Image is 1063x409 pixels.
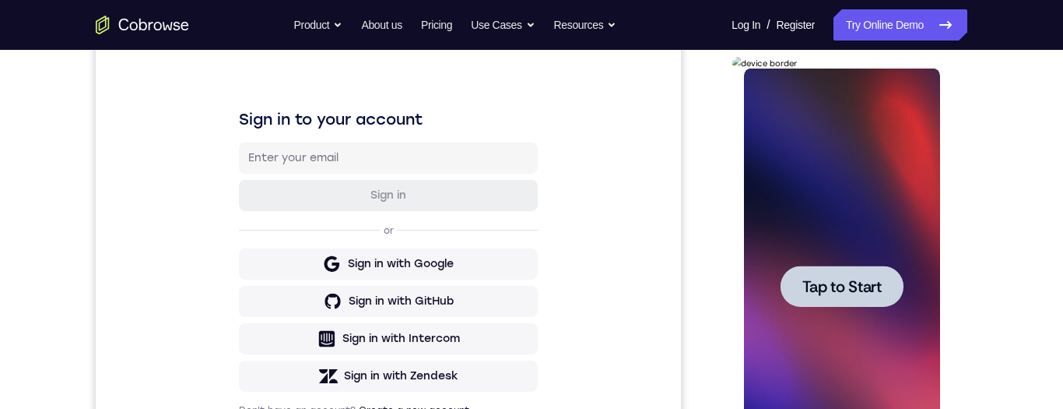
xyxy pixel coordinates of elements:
button: Tap to Start [48,209,171,250]
a: Pricing [421,9,452,41]
div: Sign in with Zendesk [248,367,363,383]
a: Log In [731,9,760,41]
h1: Sign in to your account [143,107,442,129]
button: Use Cases [471,9,535,41]
a: Go to the home page [96,16,189,34]
button: Sign in with GitHub [143,284,442,316]
p: or [285,223,301,235]
div: Sign in with Intercom [247,330,364,345]
button: Sign in [143,178,442,210]
button: Product [294,9,343,41]
button: Sign in with Google [143,247,442,278]
div: Sign in with GitHub [253,292,358,308]
button: Resources [554,9,617,41]
a: Register [777,9,815,41]
a: Try Online Demo [833,9,967,41]
button: Sign in with Intercom [143,322,442,353]
button: Sign in with Zendesk [143,359,442,390]
span: / [767,16,770,34]
div: Sign in with Google [252,255,358,270]
span: Tap to Start [70,222,149,238]
input: Enter your email [153,149,433,164]
a: About us [361,9,402,41]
